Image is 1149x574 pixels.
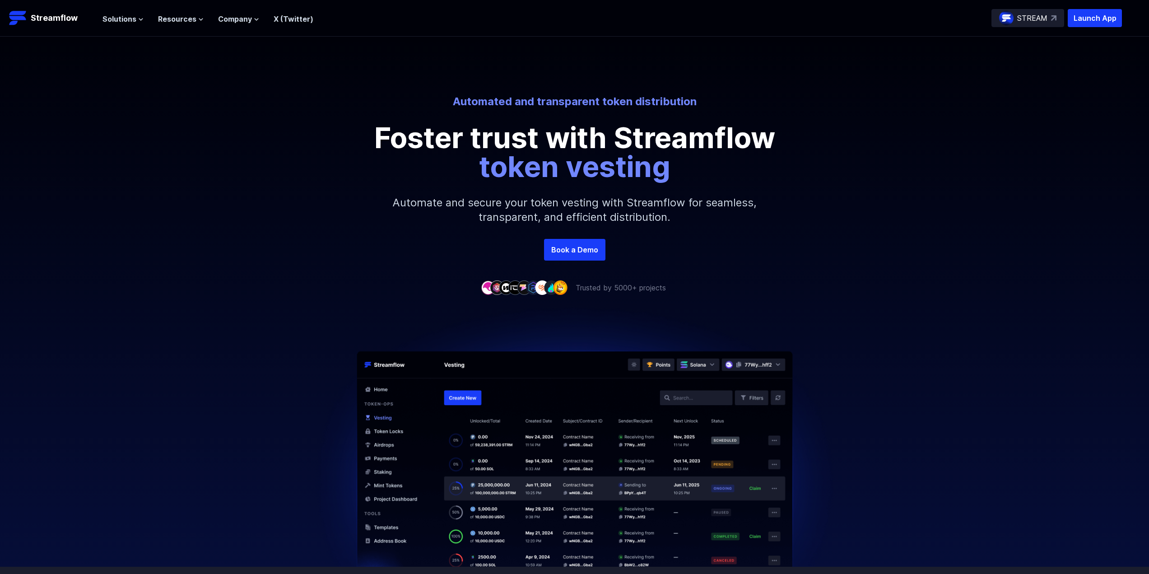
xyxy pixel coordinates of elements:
[158,14,196,24] span: Resources
[218,14,259,24] button: Company
[1051,15,1056,21] img: top-right-arrow.svg
[490,280,504,294] img: company-2
[535,280,549,294] img: company-7
[298,293,852,567] img: Hero Image
[274,14,313,23] a: X (Twitter)
[479,149,670,184] span: token vesting
[544,280,558,294] img: company-8
[576,282,666,293] p: Trusted by 5000+ projects
[499,280,513,294] img: company-3
[508,280,522,294] img: company-4
[158,14,204,24] button: Resources
[544,239,605,261] a: Book a Demo
[102,14,136,24] span: Solutions
[372,123,778,181] p: Foster trust with Streamflow
[481,280,495,294] img: company-1
[1068,9,1122,27] button: Launch App
[517,280,531,294] img: company-5
[999,11,1014,25] img: streamflow-logo-circle.png
[553,280,568,294] img: company-9
[381,181,769,239] p: Automate and secure your token vesting with Streamflow for seamless, transparent, and efficient d...
[218,14,252,24] span: Company
[1017,13,1047,23] p: STREAM
[526,280,540,294] img: company-6
[325,94,825,109] p: Automated and transparent token distribution
[9,9,27,27] img: Streamflow Logo
[9,9,93,27] a: Streamflow
[991,9,1064,27] a: STREAM
[102,14,144,24] button: Solutions
[31,12,78,24] p: Streamflow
